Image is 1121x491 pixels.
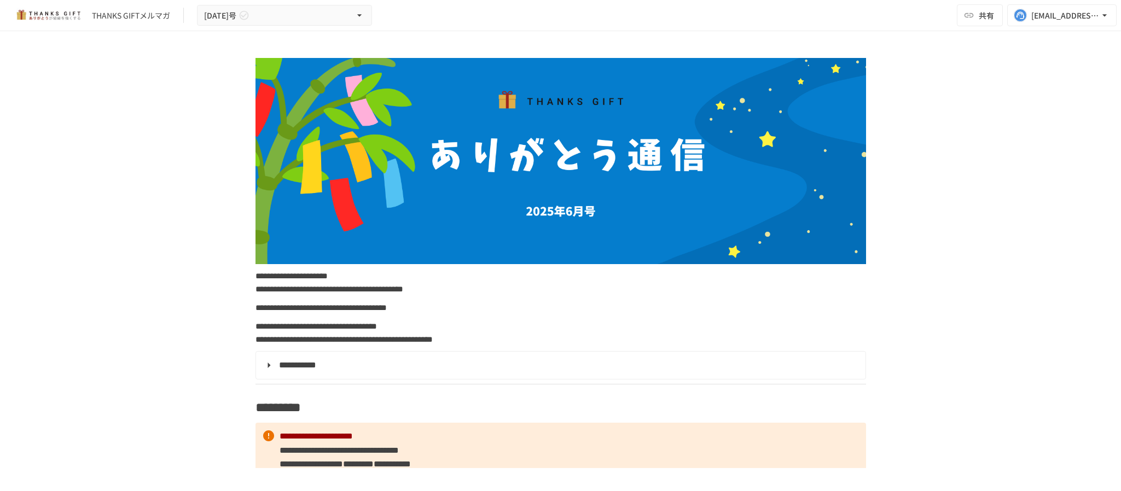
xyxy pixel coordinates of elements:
img: cSe6HRWF2m0BsU5buFDssmD1z7DdyPgufScFkwXll06 [255,58,866,264]
img: mMP1OxWUAhQbsRWCurg7vIHe5HqDpP7qZo7fRoNLXQh [13,7,83,24]
button: [DATE]号 [197,5,372,26]
div: [EMAIL_ADDRESS][DOMAIN_NAME] [1031,9,1099,22]
span: [DATE]号 [204,9,236,22]
div: THANKS GIFTメルマガ [92,10,170,21]
span: 共有 [979,9,994,21]
button: [EMAIL_ADDRESS][DOMAIN_NAME] [1007,4,1117,26]
button: 共有 [957,4,1003,26]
